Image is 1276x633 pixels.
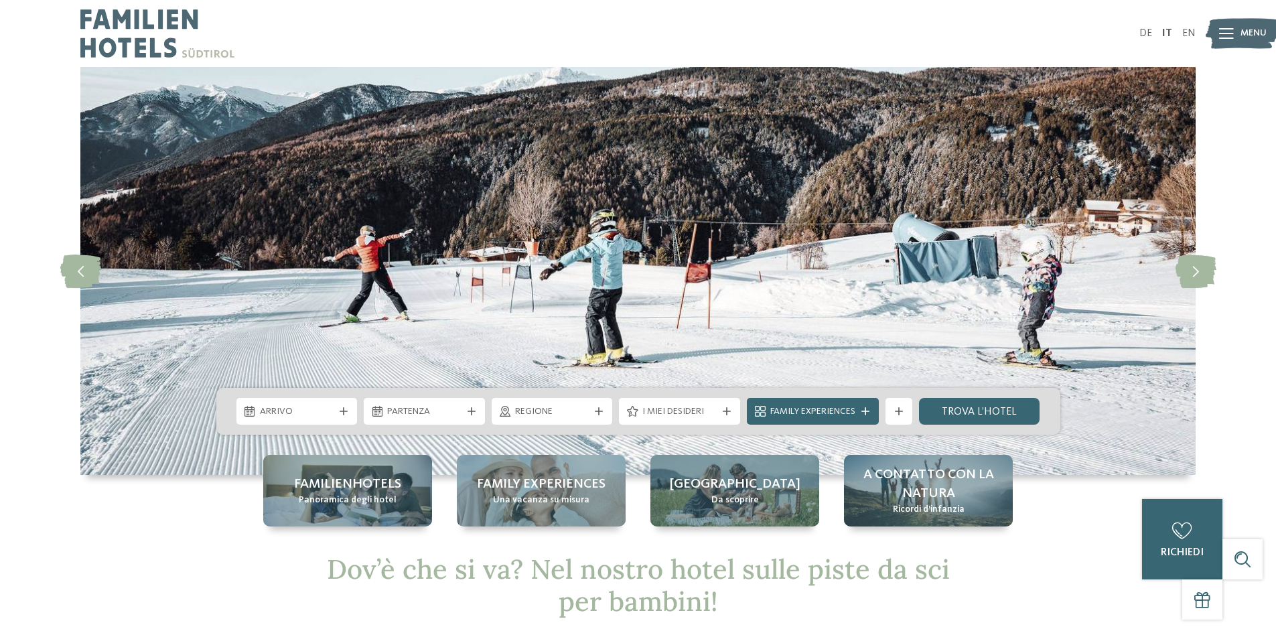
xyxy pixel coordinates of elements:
span: I miei desideri [642,405,717,419]
span: Family experiences [477,475,606,494]
a: Hotel sulle piste da sci per bambini: divertimento senza confini Family experiences Una vacanza s... [457,455,626,526]
span: Partenza [387,405,462,419]
span: Ricordi d’infanzia [893,503,965,516]
a: IT [1162,28,1172,39]
img: Hotel sulle piste da sci per bambini: divertimento senza confini [80,67,1196,475]
a: DE [1139,28,1152,39]
span: Una vacanza su misura [493,494,589,507]
a: Hotel sulle piste da sci per bambini: divertimento senza confini [GEOGRAPHIC_DATA] Da scoprire [650,455,819,526]
span: Familienhotels [294,475,401,494]
span: Dov’è che si va? Nel nostro hotel sulle piste da sci per bambini! [327,552,950,618]
a: Hotel sulle piste da sci per bambini: divertimento senza confini Familienhotels Panoramica degli ... [263,455,432,526]
span: Panoramica degli hotel [299,494,397,507]
span: A contatto con la natura [857,466,999,503]
a: trova l’hotel [919,398,1040,425]
span: richiedi [1161,547,1204,558]
a: Hotel sulle piste da sci per bambini: divertimento senza confini A contatto con la natura Ricordi... [844,455,1013,526]
a: EN [1182,28,1196,39]
span: Menu [1240,27,1267,40]
span: [GEOGRAPHIC_DATA] [670,475,800,494]
span: Family Experiences [770,405,855,419]
span: Arrivo [260,405,334,419]
a: richiedi [1142,499,1222,579]
span: Regione [515,405,589,419]
span: Da scoprire [711,494,759,507]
